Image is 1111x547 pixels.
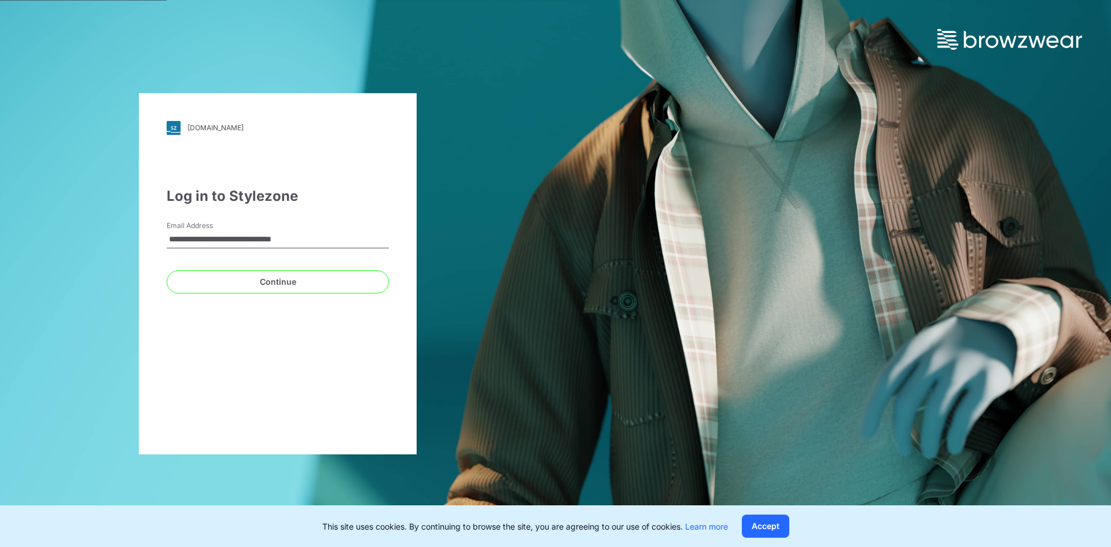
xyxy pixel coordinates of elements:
label: Email Address [167,221,248,231]
a: Learn more [685,522,728,531]
a: [DOMAIN_NAME] [167,121,389,135]
p: This site uses cookies. By continuing to browse the site, you are agreeing to our use of cookies. [322,520,728,533]
div: Log in to Stylezone [167,186,389,207]
div: [DOMAIN_NAME] [187,123,244,132]
img: browzwear-logo.73288ffb.svg [937,29,1082,50]
button: Continue [167,270,389,293]
button: Accept [742,515,789,538]
img: svg+xml;base64,PHN2ZyB3aWR0aD0iMjgiIGhlaWdodD0iMjgiIHZpZXdCb3g9IjAgMCAyOCAyOCIgZmlsbD0ibm9uZSIgeG... [167,121,181,135]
